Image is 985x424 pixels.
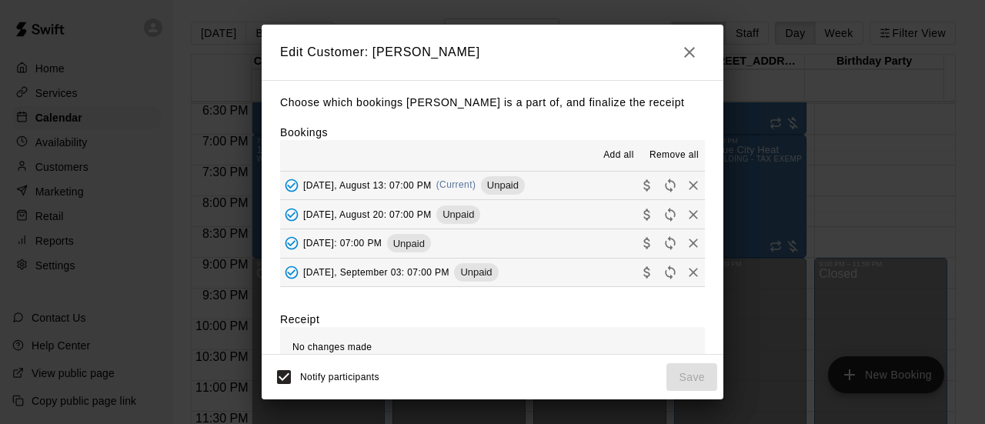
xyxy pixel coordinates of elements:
h2: Edit Customer: [PERSON_NAME] [262,25,723,80]
button: Added - Collect Payment[DATE], August 20: 07:00 PMUnpaidCollect paymentRescheduleRemove [280,200,705,229]
button: Add all [594,143,643,168]
button: Added - Collect Payment[DATE], August 13: 07:00 PM(Current)UnpaidCollect paymentRescheduleRemove [280,172,705,200]
span: [DATE], August 20: 07:00 PM [303,209,432,219]
span: Remove [682,265,705,277]
button: Added - Collect Payment [280,174,303,197]
span: Reschedule [659,237,682,249]
label: Receipt [280,312,319,327]
span: Remove [682,208,705,219]
button: Added - Collect Payment [280,232,303,255]
span: Collect payment [636,237,659,249]
span: Unpaid [481,179,525,191]
span: Unpaid [387,238,431,249]
span: [DATE], September 03: 07:00 PM [303,266,449,277]
button: Added - Collect Payment[DATE], September 03: 07:00 PMUnpaidCollect paymentRescheduleRemove [280,259,705,287]
button: Added - Collect Payment [280,261,303,284]
label: Bookings [280,126,328,139]
span: [DATE]: 07:00 PM [303,238,382,249]
span: Reschedule [659,179,682,190]
span: Add all [603,148,634,163]
span: Remove all [649,148,699,163]
span: Remove [682,237,705,249]
span: Collect payment [636,265,659,277]
span: Unpaid [436,209,480,220]
span: [DATE], August 13: 07:00 PM [303,179,432,190]
button: Remove all [643,143,705,168]
button: Added - Collect Payment [280,203,303,226]
span: Collect payment [636,208,659,219]
span: Remove [682,179,705,190]
span: Collect payment [636,179,659,190]
span: (Current) [436,179,476,190]
span: No changes made [292,342,372,352]
span: Reschedule [659,265,682,277]
button: Added - Collect Payment[DATE]: 07:00 PMUnpaidCollect paymentRescheduleRemove [280,229,705,258]
span: Unpaid [454,266,498,278]
p: Choose which bookings [PERSON_NAME] is a part of, and finalize the receipt [280,93,705,112]
span: Reschedule [659,208,682,219]
span: Notify participants [300,372,379,382]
